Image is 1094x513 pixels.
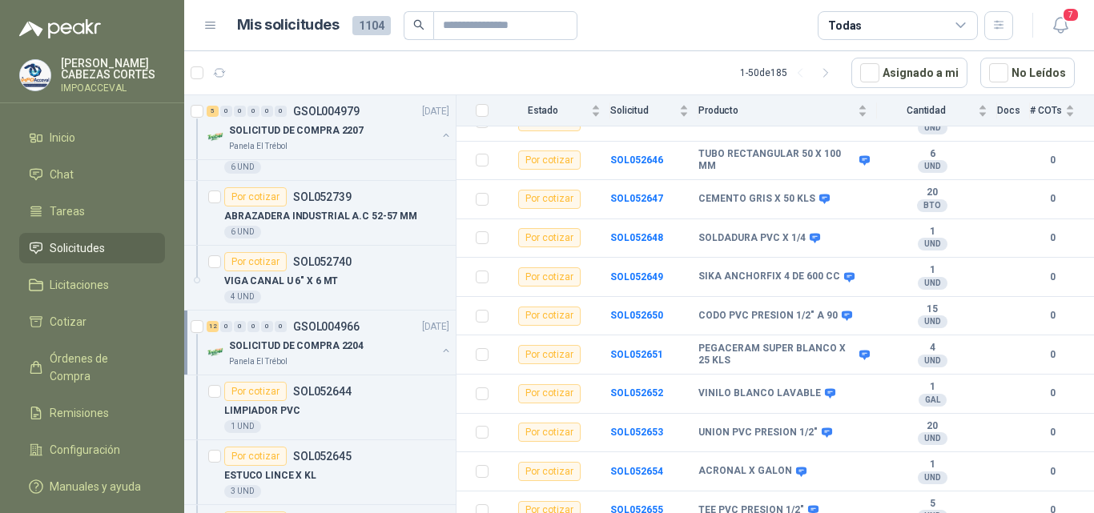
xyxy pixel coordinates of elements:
[877,498,987,511] b: 5
[50,478,141,495] span: Manuales y ayuda
[247,321,259,332] div: 0
[610,193,663,204] a: SOL052647
[1030,230,1075,246] b: 0
[1030,308,1075,323] b: 0
[918,122,947,134] div: UND
[518,345,581,364] div: Por cotizar
[50,129,75,146] span: Inicio
[918,471,947,484] div: UND
[224,161,261,174] div: 6 UND
[610,271,663,283] a: SOL052649
[980,58,1075,88] button: No Leídos
[224,485,261,498] div: 3 UND
[261,321,273,332] div: 0
[610,466,663,477] a: SOL052654
[207,317,452,368] a: 12 0 0 0 0 0 GSOL004966[DATE] Company LogoSOLICITUD DE COMPRA 2204Panela El Trébol
[918,160,947,173] div: UND
[184,375,456,440] a: Por cotizarSOL052644LIMPIADOR PVC1 UND
[877,186,987,199] b: 20
[229,355,288,368] p: Panela El Trébol
[19,233,165,263] a: Solicitudes
[220,321,232,332] div: 0
[422,104,449,119] p: [DATE]
[1030,153,1075,168] b: 0
[229,123,364,138] p: SOLICITUD DE COMPRA 2207
[261,106,273,117] div: 0
[207,343,226,362] img: Company Logo
[293,191,352,202] p: SOL052739
[207,106,219,117] div: 5
[224,420,261,433] div: 1 UND
[229,140,288,153] p: Panela El Trébol
[698,427,818,439] b: UNION PVC PRESION 1/2"
[184,181,456,246] a: Por cotizarSOL052739ABRAZADERA INDUSTRIAL A.C 52-57 MM6 UND
[698,193,815,206] b: CEMENTO GRIS X 50 KLS
[877,95,997,126] th: Cantidad
[918,277,947,290] div: UND
[1030,191,1075,206] b: 0
[828,17,862,34] div: Todas
[207,127,226,146] img: Company Logo
[877,459,987,471] b: 1
[1046,11,1075,40] button: 7
[1030,464,1075,479] b: 0
[19,122,165,153] a: Inicio
[518,384,581,403] div: Por cotizar
[19,471,165,502] a: Manuales y ayuda
[234,321,246,332] div: 0
[224,468,316,483] p: ESTUCO LINCE X KL
[220,106,232,117] div: 0
[610,387,663,399] b: SOL052652
[50,202,85,220] span: Tareas
[413,19,424,30] span: search
[1030,386,1075,401] b: 0
[275,106,287,117] div: 0
[518,267,581,287] div: Por cotizar
[224,252,287,271] div: Por cotizar
[234,106,246,117] div: 0
[698,465,792,478] b: ACRONAL X GALON
[19,398,165,428] a: Remisiones
[224,226,261,238] div: 6 UND
[698,271,840,283] b: SIKA ANCHORFIX 4 DE 600 CC
[610,310,663,321] a: SOL052650
[1030,347,1075,363] b: 0
[610,105,676,116] span: Solicitud
[877,381,987,394] b: 1
[698,148,855,173] b: TUBO RECTANGULAR 50 X 100 MM
[20,60,50,90] img: Company Logo
[50,350,150,385] span: Órdenes de Compra
[877,303,987,316] b: 15
[610,232,663,243] b: SOL052648
[919,394,947,407] div: GAL
[877,226,987,238] b: 1
[50,441,120,459] span: Configuración
[698,95,877,126] th: Producto
[293,386,352,397] p: SOL052644
[293,451,352,462] p: SOL052645
[518,228,581,247] div: Por cotizar
[698,232,806,245] b: SOLDADURA PVC X 1/4
[19,270,165,300] a: Licitaciones
[877,342,987,355] b: 4
[224,187,287,206] div: Por cotizar
[518,423,581,442] div: Por cotizar
[61,58,165,80] p: [PERSON_NAME] CABEZAS CORTES
[229,339,364,354] p: SOLICITUD DE COMPRA 2204
[740,60,839,86] div: 1 - 50 de 185
[224,447,287,466] div: Por cotizar
[207,102,452,153] a: 5 0 0 0 0 0 GSOL004979[DATE] Company LogoSOLICITUD DE COMPRA 2207Panela El Trébol
[498,95,610,126] th: Estado
[247,106,259,117] div: 0
[19,19,101,38] img: Logo peakr
[610,154,663,166] b: SOL052646
[698,387,821,400] b: VINILO BLANCO LAVABLE
[698,310,838,323] b: CODO PVC PRESION 1/2" A 90
[610,427,663,438] a: SOL052653
[918,432,947,445] div: UND
[50,404,109,422] span: Remisiones
[877,264,987,277] b: 1
[877,420,987,433] b: 20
